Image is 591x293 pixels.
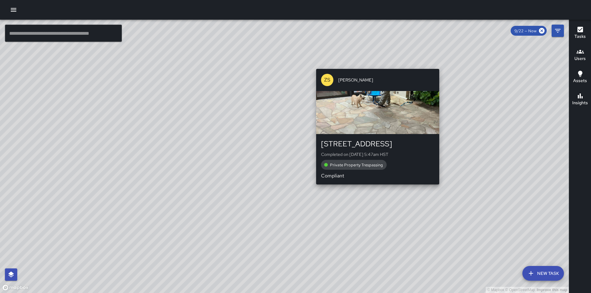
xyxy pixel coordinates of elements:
[326,162,387,168] span: Private Property Trespassing
[321,151,434,157] p: Completed on [DATE] 5:47am HST
[338,77,434,83] span: [PERSON_NAME]
[552,25,564,37] button: Filters
[569,44,591,66] button: Users
[511,28,540,34] span: 9/22 — Now
[572,100,588,106] h6: Insights
[573,77,587,84] h6: Assets
[569,66,591,89] button: Assets
[511,26,547,36] div: 9/22 — Now
[316,69,439,184] button: ZS[PERSON_NAME][STREET_ADDRESS]Completed on [DATE] 5:47am HSTPrivate Property TrespassingCompliant
[569,89,591,111] button: Insights
[574,55,586,62] h6: Users
[574,33,586,40] h6: Tasks
[522,266,564,281] button: New Task
[321,139,434,149] div: [STREET_ADDRESS]
[321,172,434,180] p: Compliant
[569,22,591,44] button: Tasks
[324,76,330,84] p: ZS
